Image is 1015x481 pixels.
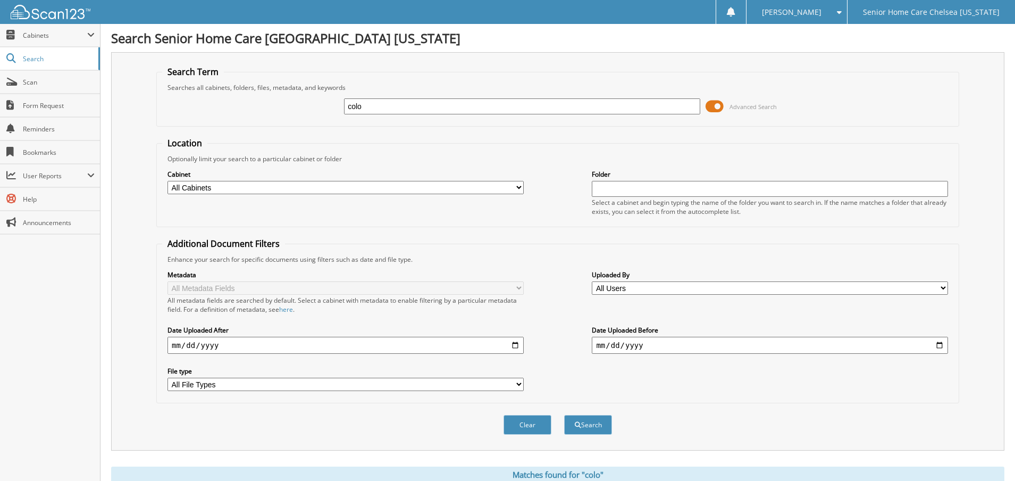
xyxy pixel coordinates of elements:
[592,326,948,335] label: Date Uploaded Before
[23,78,95,87] span: Scan
[167,326,524,335] label: Date Uploaded After
[167,170,524,179] label: Cabinet
[111,29,1004,47] h1: Search Senior Home Care [GEOGRAPHIC_DATA] [US_STATE]
[592,337,948,354] input: end
[863,9,1000,15] span: Senior Home Care Chelsea [US_STATE]
[162,238,285,250] legend: Additional Document Filters
[167,337,524,354] input: start
[592,170,948,179] label: Folder
[23,171,87,180] span: User Reports
[167,296,524,314] div: All metadata fields are searched by default. Select a cabinet with metadata to enable filtering b...
[729,103,777,111] span: Advanced Search
[23,125,95,134] span: Reminders
[167,367,524,376] label: File type
[23,195,95,204] span: Help
[564,415,612,435] button: Search
[162,83,953,92] div: Searches all cabinets, folders, files, metadata, and keywords
[592,270,948,279] label: Uploaded By
[23,218,95,227] span: Announcements
[162,255,953,264] div: Enhance your search for specific documents using filters such as date and file type.
[762,9,821,15] span: [PERSON_NAME]
[162,66,224,78] legend: Search Term
[23,31,87,40] span: Cabinets
[11,5,90,19] img: scan123-logo-white.svg
[167,270,524,279] label: Metadata
[23,54,93,63] span: Search
[504,415,551,435] button: Clear
[592,198,948,216] div: Select a cabinet and begin typing the name of the folder you want to search in. If the name match...
[162,154,953,163] div: Optionally limit your search to a particular cabinet or folder
[23,148,95,157] span: Bookmarks
[23,101,95,110] span: Form Request
[279,305,293,314] a: here
[162,137,207,149] legend: Location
